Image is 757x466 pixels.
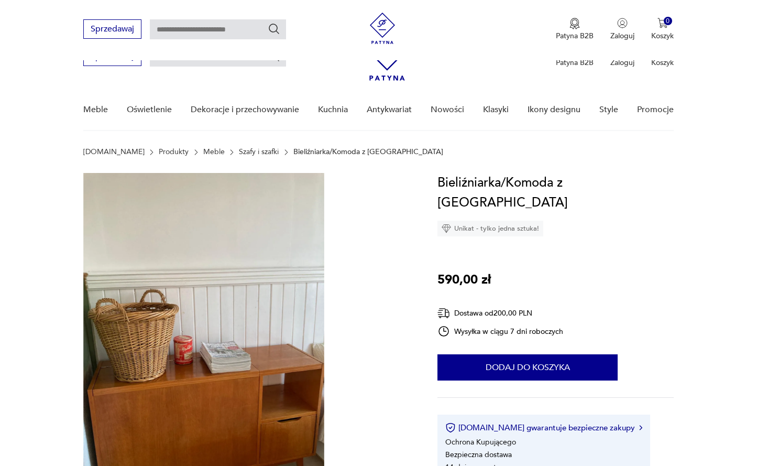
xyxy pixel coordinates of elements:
button: Zaloguj [610,18,634,41]
p: Zaloguj [610,58,634,68]
img: Ikona koszyka [657,18,668,28]
a: [DOMAIN_NAME] [83,148,145,156]
a: Nowości [431,90,464,130]
a: Sprzedawaj [83,26,141,34]
img: Ikona medalu [569,18,580,29]
img: Ikona dostawy [437,307,450,320]
button: Sprzedawaj [83,19,141,39]
img: Ikona strzałki w prawo [639,425,642,430]
a: Meble [203,148,225,156]
div: Wysyłka w ciągu 7 dni roboczych [437,325,563,338]
img: Ikona diamentu [442,224,451,233]
p: Zaloguj [610,31,634,41]
a: Produkty [159,148,189,156]
button: 0Koszyk [651,18,674,41]
button: Szukaj [268,23,280,35]
a: Antykwariat [367,90,412,130]
p: Bieliźniarka/Komoda z [GEOGRAPHIC_DATA] [293,148,443,156]
li: Bezpieczna dostawa [445,450,512,460]
a: Klasyki [483,90,509,130]
p: 590,00 zł [437,270,491,290]
p: Koszyk [651,31,674,41]
div: Unikat - tylko jedna sztuka! [437,221,543,236]
p: Patyna B2B [556,58,594,68]
a: Oświetlenie [127,90,172,130]
p: Koszyk [651,58,674,68]
a: Szafy i szafki [239,148,279,156]
a: Meble [83,90,108,130]
a: Dekoracje i przechowywanie [191,90,299,130]
div: Dostawa od 200,00 PLN [437,307,563,320]
button: Dodaj do koszyka [437,354,618,381]
a: Promocje [637,90,674,130]
h1: Bieliźniarka/Komoda z [GEOGRAPHIC_DATA] [437,173,674,213]
button: [DOMAIN_NAME] gwarantuje bezpieczne zakupy [445,422,642,433]
a: Ikona medaluPatyna B2B [556,18,594,41]
a: Sprzedawaj [83,53,141,61]
div: 0 [664,17,673,26]
a: Ikony designu [528,90,580,130]
img: Patyna - sklep z meblami i dekoracjami vintage [367,13,398,44]
li: Ochrona Kupującego [445,437,516,447]
a: Style [599,90,618,130]
button: Patyna B2B [556,18,594,41]
img: Ikonka użytkownika [617,18,628,28]
a: Kuchnia [318,90,348,130]
p: Patyna B2B [556,31,594,41]
img: Ikona certyfikatu [445,422,456,433]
